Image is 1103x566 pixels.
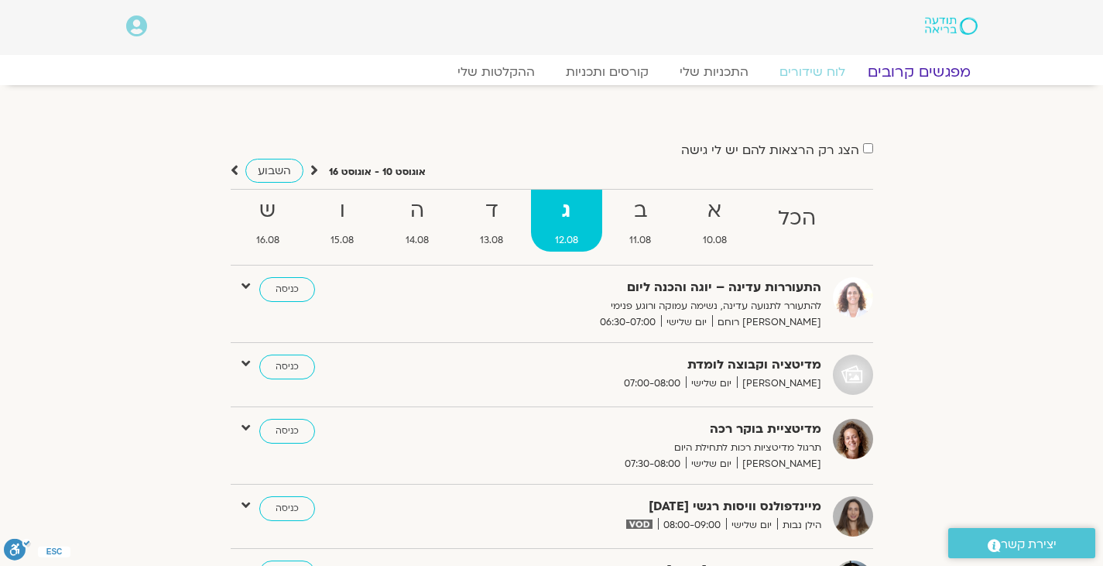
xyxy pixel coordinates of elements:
[442,496,821,517] strong: מיינדפולנס וויסות רגשי [DATE]
[531,194,603,228] strong: ג
[679,190,752,252] a: א10.08
[754,201,841,236] strong: הכל
[531,190,603,252] a: ג12.08
[605,194,676,228] strong: ב
[754,190,841,252] a: הכל
[442,419,821,440] strong: מדיטציית בוקר רכה
[259,419,315,444] a: כניסה
[712,314,821,331] span: [PERSON_NAME] רוחם
[594,314,661,331] span: 06:30-07:00
[686,456,737,472] span: יום שלישי
[605,232,676,249] span: 11.08
[550,64,664,80] a: קורסים ותכניות
[679,194,752,228] strong: א
[259,277,315,302] a: כניסה
[626,520,652,529] img: vodicon
[456,190,528,252] a: ד13.08
[329,164,426,180] p: אוגוסט 10 - אוגוסט 16
[442,298,821,314] p: להתעורר לתנועה עדינה, נשימה עמוקה ורוגע פנימי
[777,517,821,533] span: הילן נבות
[259,496,315,521] a: כניסה
[382,190,454,252] a: ה14.08
[232,194,304,228] strong: ש
[245,159,303,183] a: השבוע
[307,232,379,249] span: 15.08
[664,64,764,80] a: התכניות שלי
[686,376,737,392] span: יום שלישי
[456,194,528,228] strong: ד
[681,143,859,157] label: הצג רק הרצאות להם יש לי גישה
[948,528,1095,558] a: יצירת קשר
[456,232,528,249] span: 13.08
[442,440,821,456] p: תרגול מדיטציות רכות לתחילת היום
[382,232,454,249] span: 14.08
[126,64,978,80] nav: Menu
[618,376,686,392] span: 07:00-08:00
[1001,534,1057,555] span: יצירת קשר
[605,190,676,252] a: ב11.08
[737,456,821,472] span: [PERSON_NAME]
[259,355,315,379] a: כניסה
[848,63,988,81] a: מפגשים קרובים
[658,517,726,533] span: 08:00-09:00
[679,232,752,249] span: 10.08
[307,190,379,252] a: ו15.08
[232,190,304,252] a: ש16.08
[619,456,686,472] span: 07:30-08:00
[726,517,777,533] span: יום שלישי
[661,314,712,331] span: יום שלישי
[737,376,821,392] span: [PERSON_NAME]
[382,194,454,228] strong: ה
[442,277,821,298] strong: התעוררות עדינה – יוגה והכנה ליום
[232,232,304,249] span: 16.08
[531,232,603,249] span: 12.08
[442,355,821,376] strong: מדיטציה וקבוצה לומדת
[258,163,291,178] span: השבוע
[307,194,379,228] strong: ו
[442,64,550,80] a: ההקלטות שלי
[764,64,861,80] a: לוח שידורים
